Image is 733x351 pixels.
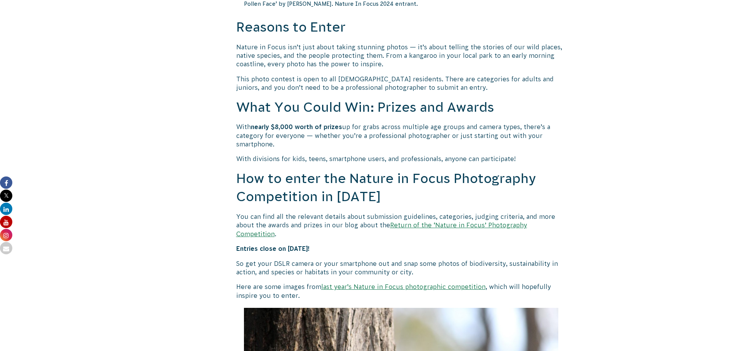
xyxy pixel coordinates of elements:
strong: Entries close on [DATE]! [236,245,310,252]
p: So get your DSLR camera or your smartphone out and snap some photos of biodiversity, sustainabili... [236,259,566,277]
p: Nature in Focus isn’t just about taking stunning photos — it’s about telling the stories of our w... [236,43,566,69]
a: Return of the ‘Nature in Focus’ Photography Competition [236,222,527,237]
p: With up for grabs across multiple age groups and camera types, there’s a category for everyone — ... [236,123,566,148]
a: last year’s Nature in Focus photographic competition [321,283,486,290]
p: This photo contest is open to all [DEMOGRAPHIC_DATA] residents. There are categories for adults a... [236,75,566,92]
strong: nearly $8,000 worth of prizes [251,123,342,130]
h2: How to enter the Nature in Focus Photography Competition in [DATE] [236,170,566,206]
p: Here are some images from , which will hopefully inspire you to enter. [236,282,566,300]
p: With divisions for kids, teens, smartphone users, and professionals, anyone can participate! [236,155,566,163]
p: You can find all the relevant details about submission guidelines, categories, judging criteria, ... [236,212,566,238]
h2: Reasons to Enter [236,18,566,37]
h2: What You Could Win: Prizes and Awards [236,98,566,117]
